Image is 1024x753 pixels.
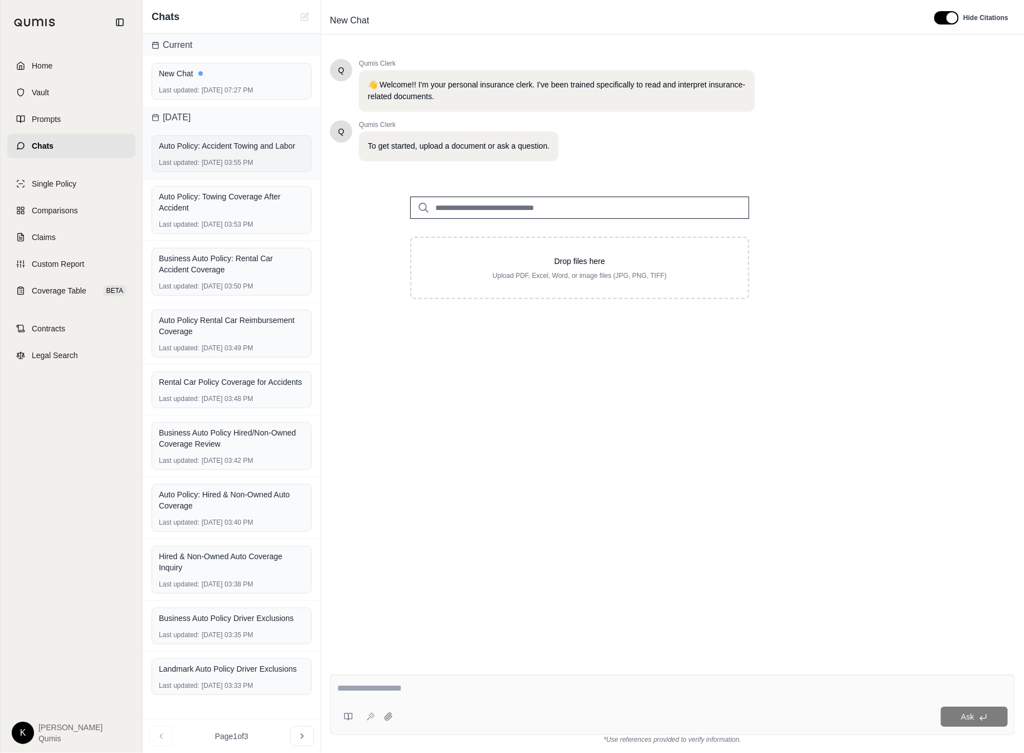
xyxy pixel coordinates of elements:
span: Home [32,60,52,71]
span: Ask [961,712,974,721]
span: Last updated: [159,86,200,95]
a: Custom Report [7,252,135,276]
span: Hello [338,126,344,137]
span: Single Policy [32,178,76,189]
div: Business Auto Policy: Rental Car Accident Coverage [159,253,304,275]
span: Hide Citations [963,13,1008,22]
span: Qumis Clerk [359,59,755,68]
div: [DATE] 03:55 PM [159,158,304,167]
div: Current [143,34,321,56]
span: Last updated: [159,158,200,167]
div: [DATE] 03:50 PM [159,282,304,291]
a: Claims [7,225,135,250]
a: Legal Search [7,343,135,368]
div: *Use references provided to verify information. [330,735,1015,744]
span: Last updated: [159,282,200,291]
div: [DATE] 03:48 PM [159,394,304,403]
span: Last updated: [159,518,200,527]
a: Home [7,53,135,78]
p: 👋 Welcome!! I'm your personal insurance clerk. I've been trained specifically to read and interpr... [368,79,746,102]
span: Qumis [38,733,103,744]
div: Auto Policy: Towing Coverage After Accident [159,191,304,213]
span: Chats [152,9,179,25]
span: Chats [32,140,54,151]
a: Coverage TableBETA [7,278,135,303]
p: Upload PDF, Excel, Word, or image files (JPG, PNG, TIFF) [429,271,730,280]
span: [PERSON_NAME] [38,722,103,733]
span: Qumis Clerk [359,120,559,129]
span: Vault [32,87,49,98]
div: [DATE] 03:40 PM [159,518,304,527]
span: New Chat [326,12,373,30]
a: Prompts [7,107,135,131]
div: [DATE] 03:49 PM [159,344,304,353]
span: Last updated: [159,344,200,353]
span: Last updated: [159,456,200,465]
div: [DATE] 07:27 PM [159,86,304,95]
span: Prompts [32,114,61,125]
a: Chats [7,134,135,158]
a: Vault [7,80,135,105]
div: [DATE] [143,106,321,129]
div: K [12,722,34,744]
div: Rental Car Policy Coverage for Accidents [159,376,304,388]
span: Claims [32,232,56,243]
div: Business Auto Policy Driver Exclusions [159,613,304,624]
span: Last updated: [159,681,200,690]
div: [DATE] 03:38 PM [159,580,304,589]
span: Contracts [32,323,65,334]
button: Collapse sidebar [111,13,129,31]
div: Landmark Auto Policy Driver Exclusions [159,663,304,674]
button: New Chat [298,10,312,23]
div: Hired & Non-Owned Auto Coverage Inquiry [159,551,304,573]
div: Business Auto Policy Hired/Non-Owned Coverage Review [159,427,304,449]
span: Last updated: [159,220,200,229]
span: Page 1 of 3 [215,731,249,742]
span: Last updated: [159,580,200,589]
a: Single Policy [7,172,135,196]
p: Drop files here [429,256,730,267]
div: [DATE] 03:42 PM [159,456,304,465]
span: Last updated: [159,630,200,639]
button: Ask [941,707,1008,727]
span: Comparisons [32,205,77,216]
span: Custom Report [32,258,84,270]
div: Auto Policy: Accident Towing and Labor [159,140,304,151]
a: Comparisons [7,198,135,223]
div: Auto Policy: Hired & Non-Owned Auto Coverage [159,489,304,511]
span: Last updated: [159,394,200,403]
span: Coverage Table [32,285,86,296]
p: To get started, upload a document or ask a question. [368,140,550,152]
div: [DATE] 03:33 PM [159,681,304,690]
div: Auto Policy Rental Car Reimbursement Coverage [159,315,304,337]
div: [DATE] 03:53 PM [159,220,304,229]
a: Contracts [7,316,135,341]
span: Legal Search [32,350,78,361]
span: BETA [103,285,127,296]
span: Hello [338,65,344,76]
div: [DATE] 03:35 PM [159,630,304,639]
img: Qumis Logo [14,18,56,27]
div: New Chat [159,68,304,79]
div: Edit Title [326,12,921,30]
